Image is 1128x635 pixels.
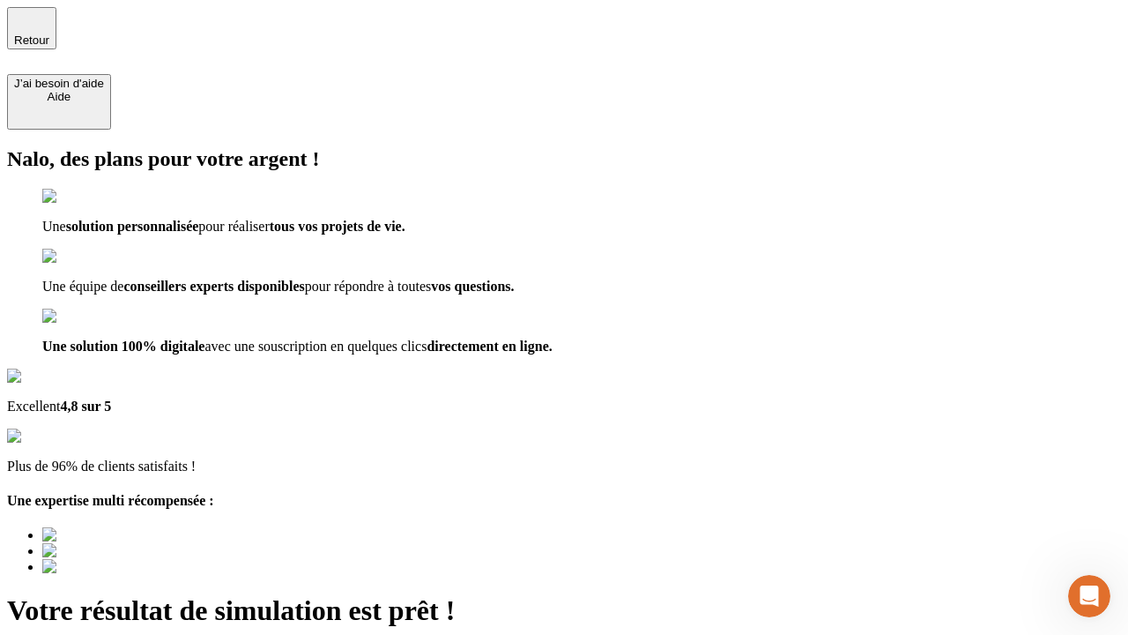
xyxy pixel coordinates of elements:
[66,219,199,234] span: solution personnalisée
[305,279,432,294] span: pour répondre à toutes
[7,7,56,49] button: Retour
[7,74,111,130] button: J’ai besoin d'aideAide
[431,279,514,294] span: vos questions.
[7,493,1121,509] h4: Une expertise multi récompensée :
[123,279,304,294] span: conseillers experts disponibles
[14,77,104,90] div: J’ai besoin d'aide
[60,399,111,414] span: 4,8 sur 5
[42,309,118,325] img: checkmark
[7,369,109,385] img: Google Review
[204,339,427,354] span: avec une souscription en quelques clics
[42,527,205,543] img: Best savings advice award
[42,189,118,205] img: checkmark
[14,34,49,47] span: Retour
[7,459,1121,474] p: Plus de 96% de clients satisfaits !
[42,279,123,294] span: Une équipe de
[7,399,60,414] span: Excellent
[1068,575,1110,617] iframe: Intercom live chat
[7,594,1121,627] h1: Votre résultat de simulation est prêt !
[7,429,94,444] img: reviews stars
[198,219,269,234] span: pour réaliser
[427,339,552,354] span: directement en ligne.
[7,147,1121,171] h2: Nalo, des plans pour votre argent !
[42,543,205,559] img: Best savings advice award
[42,249,118,265] img: checkmark
[14,90,104,103] div: Aide
[42,219,66,234] span: Une
[270,219,405,234] span: tous vos projets de vie.
[42,339,204,354] span: Une solution 100% digitale
[42,559,205,575] img: Best savings advice award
